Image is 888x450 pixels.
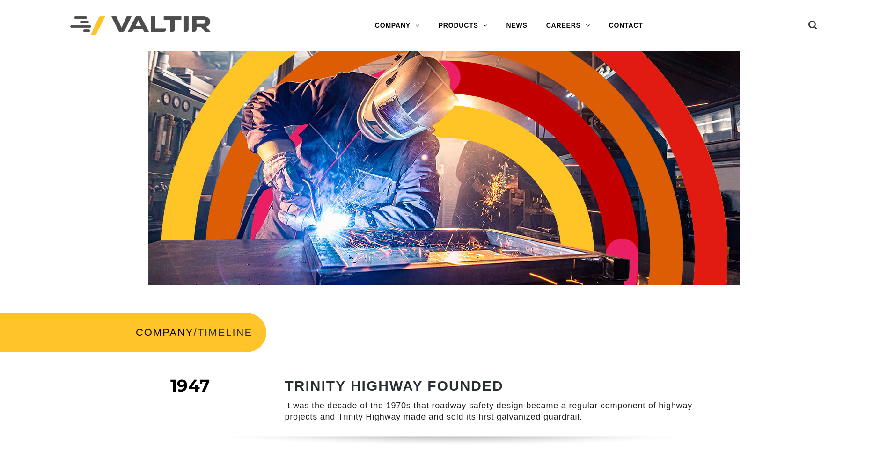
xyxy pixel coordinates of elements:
span: 1947 [170,375,210,396]
span: TIMELINE [198,327,252,338]
a: PRODUCTS [429,16,497,35]
a: NEWS [497,16,537,35]
a: CONTACT [600,16,653,35]
a: COMPANY [366,16,429,35]
p: It was the decade of the 1970s that roadway safety design became a regular component of highway p... [285,400,699,422]
img: Valtir [70,16,211,36]
a: CAREERS [537,16,600,35]
a: COMPANY [136,327,194,338]
img: Header_Timeline [148,51,740,285]
strong: TRINITY HIGHWAY FOUNDED [285,378,504,393]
